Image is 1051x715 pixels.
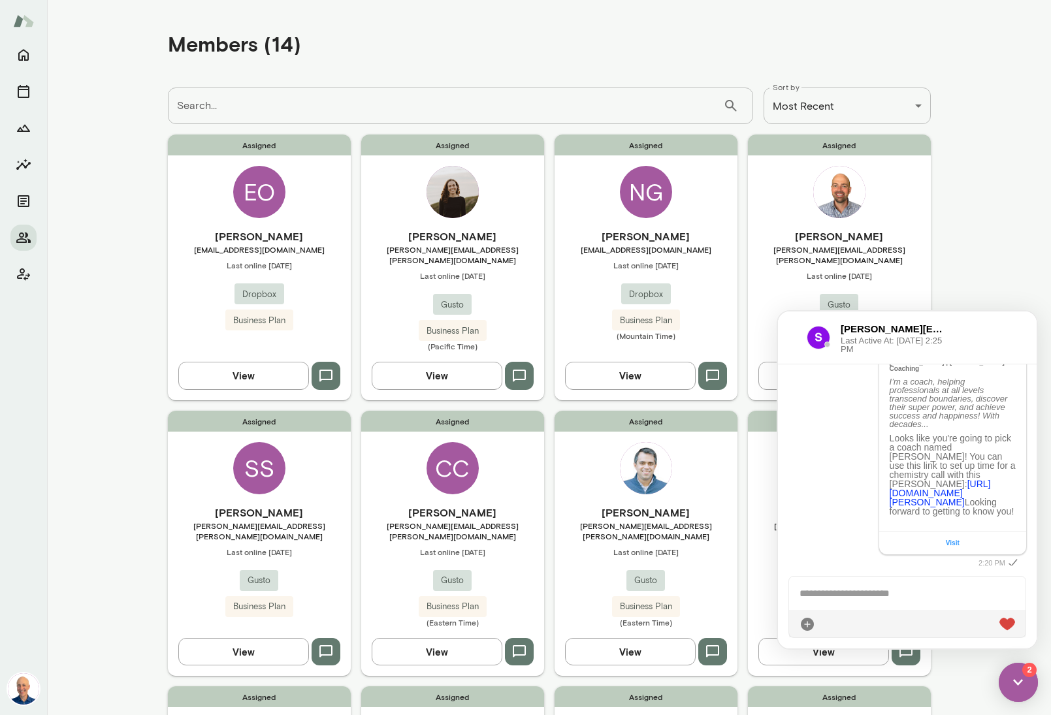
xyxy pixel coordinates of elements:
[621,288,671,301] span: Dropbox
[168,260,351,270] span: Last online [DATE]
[372,362,502,389] button: View
[419,325,487,338] span: Business Plan
[361,229,544,244] h6: [PERSON_NAME]
[63,10,172,25] h6: [PERSON_NAME][EMAIL_ADDRESS][PERSON_NAME][DOMAIN_NAME]
[748,341,931,351] span: (Eastern Time)
[555,229,737,244] h6: [PERSON_NAME]
[555,330,737,341] span: (Mountain Time)
[112,65,232,118] span: I’m a coach, helping professionals at all levels transcend boundaries, discover their super power...
[221,306,237,319] img: heart
[555,686,737,707] span: Assigned
[168,135,351,155] span: Assigned
[361,411,544,432] span: Assigned
[813,166,865,218] img: Travis Anderson
[555,260,737,270] span: Last online [DATE]
[10,42,37,68] button: Home
[748,520,931,531] span: [EMAIL_ADDRESS][DOMAIN_NAME]
[168,520,351,541] span: [PERSON_NAME][EMAIL_ADDRESS][PERSON_NAME][DOMAIN_NAME]
[748,229,931,244] h6: [PERSON_NAME]
[620,442,672,494] img: Eric Jester
[221,305,237,321] div: Live Reaction
[748,607,931,617] span: (Pacific Time)
[240,574,278,587] span: Gusto
[178,638,309,665] button: View
[168,411,351,432] span: Assigned
[565,362,696,389] button: View
[10,115,37,141] button: Growth Plan
[10,261,37,287] button: Client app
[748,411,931,432] span: Assigned
[433,298,472,311] span: Gusto
[168,229,351,244] h6: [PERSON_NAME]
[427,166,479,218] img: Sarah Jacobson
[758,362,889,389] button: View
[748,270,931,281] span: Last online [DATE]
[13,8,34,33] img: Mento
[361,547,544,557] span: Last online [DATE]
[10,225,37,251] button: Members
[233,166,285,218] div: EO
[555,505,737,520] h6: [PERSON_NAME]
[227,244,243,259] i: Sent
[555,135,737,155] span: Assigned
[773,82,800,93] label: Sort by
[201,247,227,255] span: 2:20 PM
[361,520,544,541] span: [PERSON_NAME][EMAIL_ADDRESS][PERSON_NAME][DOMAIN_NAME]
[748,686,931,707] span: Assigned
[168,244,351,255] span: [EMAIL_ADDRESS][DOMAIN_NAME]
[178,362,309,389] button: View
[168,547,351,557] span: Last online [DATE]
[233,442,285,494] div: SS
[361,686,544,707] span: Assigned
[555,547,737,557] span: Last online [DATE]
[361,617,544,628] span: (Eastern Time)
[8,673,39,705] img: Mark Lazen
[10,188,37,214] button: Documents
[372,638,502,665] button: View
[225,314,293,327] span: Business Plan
[22,305,37,321] div: Attach
[168,229,182,235] a: Visit
[29,14,52,38] img: data:image/png;base64,iVBORw0KGgoAAAANSUhEUgAAAMgAAADICAYAAACtWK6eAAAAAXNSR0IArs4c6QAAD3hJREFUeF7...
[10,151,37,178] button: Insights
[565,638,696,665] button: View
[168,505,351,520] h6: [PERSON_NAME]
[626,574,665,587] span: Gusto
[361,270,544,281] span: Last online [DATE]
[555,520,737,541] span: [PERSON_NAME][EMAIL_ADDRESS][PERSON_NAME][DOMAIN_NAME]
[555,244,737,255] span: [EMAIL_ADDRESS][DOMAIN_NAME]
[361,505,544,520] h6: [PERSON_NAME]
[555,617,737,628] span: (Eastern Time)
[748,505,931,520] h6: [PERSON_NAME]
[112,47,229,61] span: [PERSON_NAME] | [PERSON_NAME] Coaching
[168,31,301,56] h4: Members (14)
[427,442,479,494] div: CC
[748,536,931,547] span: Last online [DATE]
[419,600,487,613] span: Business Plan
[555,411,737,432] span: Assigned
[361,244,544,265] span: [PERSON_NAME][EMAIL_ADDRESS][PERSON_NAME][DOMAIN_NAME]
[612,600,680,613] span: Business Plan
[63,25,172,42] span: Last Active At: [DATE] 2:25 PM
[112,122,238,204] p: Looks like you're going to pick a coach named [PERSON_NAME]! You can use this link to set up time...
[620,166,672,218] div: NG
[820,298,858,311] span: Gusto
[758,638,889,665] button: View
[112,167,213,196] a: [URL][DOMAIN_NAME][PERSON_NAME]
[612,314,680,327] span: Business Plan
[361,341,544,351] span: (Pacific Time)
[361,135,544,155] span: Assigned
[234,288,284,301] span: Dropbox
[225,600,293,613] span: Business Plan
[433,574,472,587] span: Gusto
[10,78,37,104] button: Sessions
[748,135,931,155] span: Assigned
[764,87,931,124] div: Most Recent
[748,244,931,265] span: [PERSON_NAME][EMAIL_ADDRESS][PERSON_NAME][DOMAIN_NAME]
[168,686,351,707] span: Assigned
